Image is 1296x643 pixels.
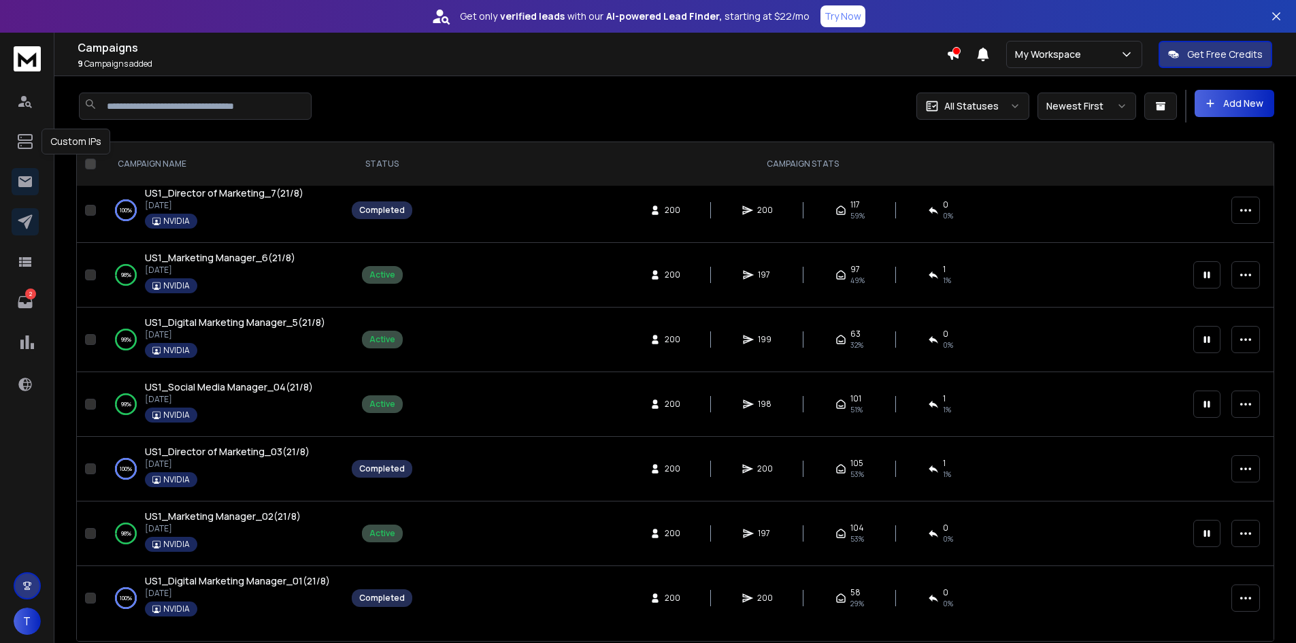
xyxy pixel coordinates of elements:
span: 198 [758,399,771,410]
td: 99%US1_Social Media Manager_04(21/8)[DATE]NVIDIA [101,372,344,437]
span: 0 % [943,340,953,350]
span: 0 [943,523,948,533]
p: NVIDIA [163,345,190,356]
span: 200 [665,269,680,280]
span: 197 [758,528,771,539]
p: NVIDIA [163,410,190,421]
span: 105 [850,458,863,469]
span: 200 [665,399,680,410]
p: Get Free Credits [1187,48,1263,61]
th: STATUS [344,142,420,186]
div: Active [369,399,395,410]
span: 63 [850,329,861,340]
span: 117 [850,199,860,210]
p: 100 % [120,591,132,605]
a: US1_Director of Marketing_03(21/8) [145,445,310,459]
strong: verified leads [500,10,565,23]
div: Active [369,334,395,345]
p: NVIDIA [163,604,190,614]
p: Get only with our starting at $22/mo [460,10,810,23]
td: 100%US1_Digital Marketing Manager_01(21/8)[DATE]NVIDIA [101,566,344,631]
span: US1_Director of Marketing_7(21/8) [145,186,303,199]
div: Completed [359,463,405,474]
span: 1 % [943,469,951,480]
a: US1_Director of Marketing_7(21/8) [145,186,303,200]
button: T [14,608,41,635]
span: 0 [943,199,948,210]
p: My Workspace [1015,48,1086,61]
span: 200 [665,593,680,604]
span: 51 % [850,404,863,415]
a: US1_Digital Marketing Manager_5(21/8) [145,316,325,329]
span: 0 [943,587,948,598]
span: 0 [943,329,948,340]
p: 2 [25,288,36,299]
th: CAMPAIGN NAME [101,142,344,186]
div: Active [369,269,395,280]
a: US1_Marketing Manager_02(21/8) [145,510,301,523]
h1: Campaigns [78,39,946,56]
span: 53 % [850,533,864,544]
p: [DATE] [145,200,303,211]
span: 1 [943,264,946,275]
span: 199 [758,334,771,345]
span: 59 % [850,210,865,221]
span: 197 [758,269,771,280]
div: Custom IPs [41,129,110,154]
p: Try Now [825,10,861,23]
span: US1_Marketing Manager_6(21/8) [145,251,295,264]
p: 98 % [121,527,131,540]
a: US1_Marketing Manager_6(21/8) [145,251,295,265]
p: [DATE] [145,329,325,340]
span: 200 [665,334,680,345]
td: 98%US1_Marketing Manager_02(21/8)[DATE]NVIDIA [101,501,344,566]
div: Active [369,528,395,539]
th: CAMPAIGN STATS [420,142,1185,186]
span: 97 [850,264,860,275]
td: 100%US1_Director of Marketing_7(21/8)[DATE]NVIDIA [101,178,344,243]
span: 1 [943,393,946,404]
span: 58 [850,587,861,598]
span: 0 % [943,598,953,609]
span: 200 [665,528,680,539]
div: Completed [359,205,405,216]
span: 49 % [850,275,865,286]
span: 101 [850,393,861,404]
span: 1 % [943,275,951,286]
a: US1_Digital Marketing Manager_01(21/8) [145,574,330,588]
p: [DATE] [145,459,310,469]
a: US1_Social Media Manager_04(21/8) [145,380,313,394]
p: [DATE] [145,394,313,405]
span: 53 % [850,469,864,480]
p: [DATE] [145,265,295,276]
span: 32 % [850,340,863,350]
span: 1 [943,458,946,469]
p: [DATE] [145,523,301,534]
span: US1_Director of Marketing_03(21/8) [145,445,310,458]
p: 100 % [120,462,132,476]
strong: AI-powered Lead Finder, [606,10,722,23]
span: 200 [665,205,680,216]
p: NVIDIA [163,280,190,291]
span: 200 [757,463,773,474]
span: 200 [665,463,680,474]
span: 29 % [850,598,864,609]
span: US1_Digital Marketing Manager_01(21/8) [145,574,330,587]
p: NVIDIA [163,216,190,227]
p: 98 % [121,268,131,282]
p: 99 % [121,397,131,411]
span: US1_Social Media Manager_04(21/8) [145,380,313,393]
span: 1 % [943,404,951,415]
td: 99%US1_Digital Marketing Manager_5(21/8)[DATE]NVIDIA [101,308,344,372]
button: Newest First [1037,93,1136,120]
p: 99 % [121,333,131,346]
span: 200 [757,205,773,216]
a: 2 [12,288,39,316]
p: NVIDIA [163,539,190,550]
div: Completed [359,593,405,604]
button: Get Free Credits [1159,41,1272,68]
span: 0 % [943,533,953,544]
